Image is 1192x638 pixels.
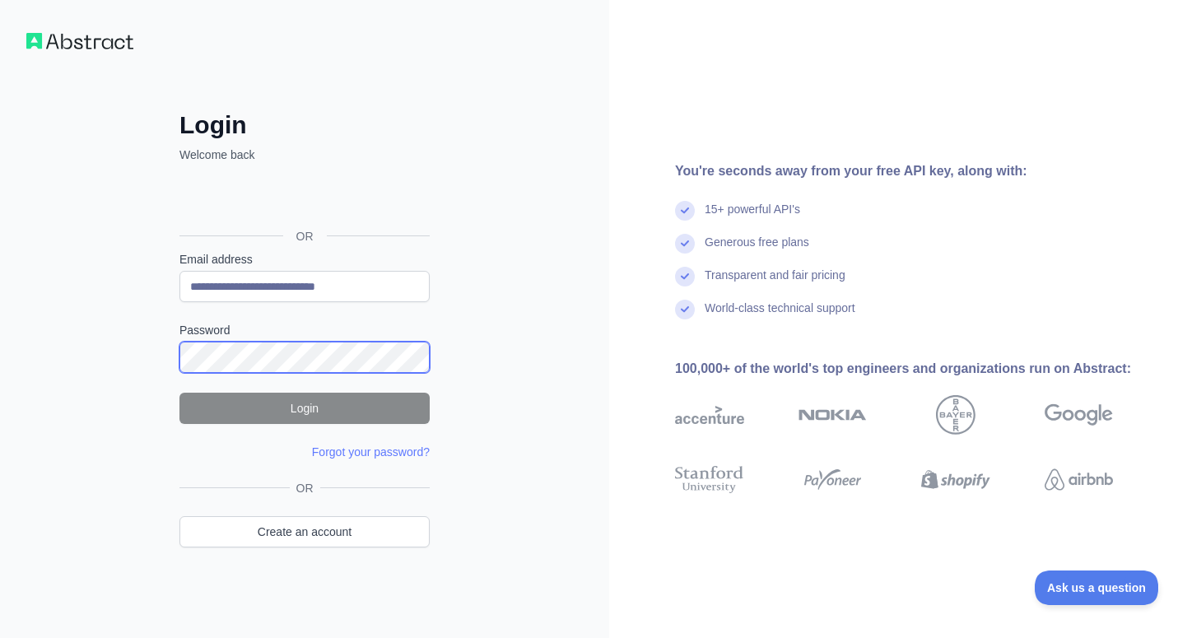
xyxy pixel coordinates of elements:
div: You're seconds away from your free API key, along with: [675,161,1166,181]
img: Workflow [26,33,133,49]
img: check mark [675,201,695,221]
img: bayer [936,395,975,435]
img: nokia [799,395,868,435]
div: 15+ powerful API's [705,201,800,234]
img: payoneer [799,463,868,497]
div: 100,000+ of the world's top engineers and organizations run on Abstract: [675,359,1166,379]
iframe: Toggle Customer Support [1035,570,1159,605]
img: shopify [921,463,990,497]
a: Create an account [179,516,430,547]
img: google [1045,395,1114,435]
p: Welcome back [179,147,430,163]
a: Forgot your password? [312,445,430,459]
span: OR [290,480,320,496]
button: Login [179,393,430,424]
iframe: Sign in with Google Button [171,181,435,217]
img: accenture [675,395,744,435]
img: airbnb [1045,463,1114,497]
img: check mark [675,267,695,286]
div: World-class technical support [705,300,855,333]
span: OR [283,228,327,244]
label: Password [179,322,430,338]
img: check mark [675,300,695,319]
div: Transparent and fair pricing [705,267,845,300]
img: stanford university [675,463,744,497]
div: Generous free plans [705,234,809,267]
img: check mark [675,234,695,254]
label: Email address [179,251,430,268]
h2: Login [179,110,430,140]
